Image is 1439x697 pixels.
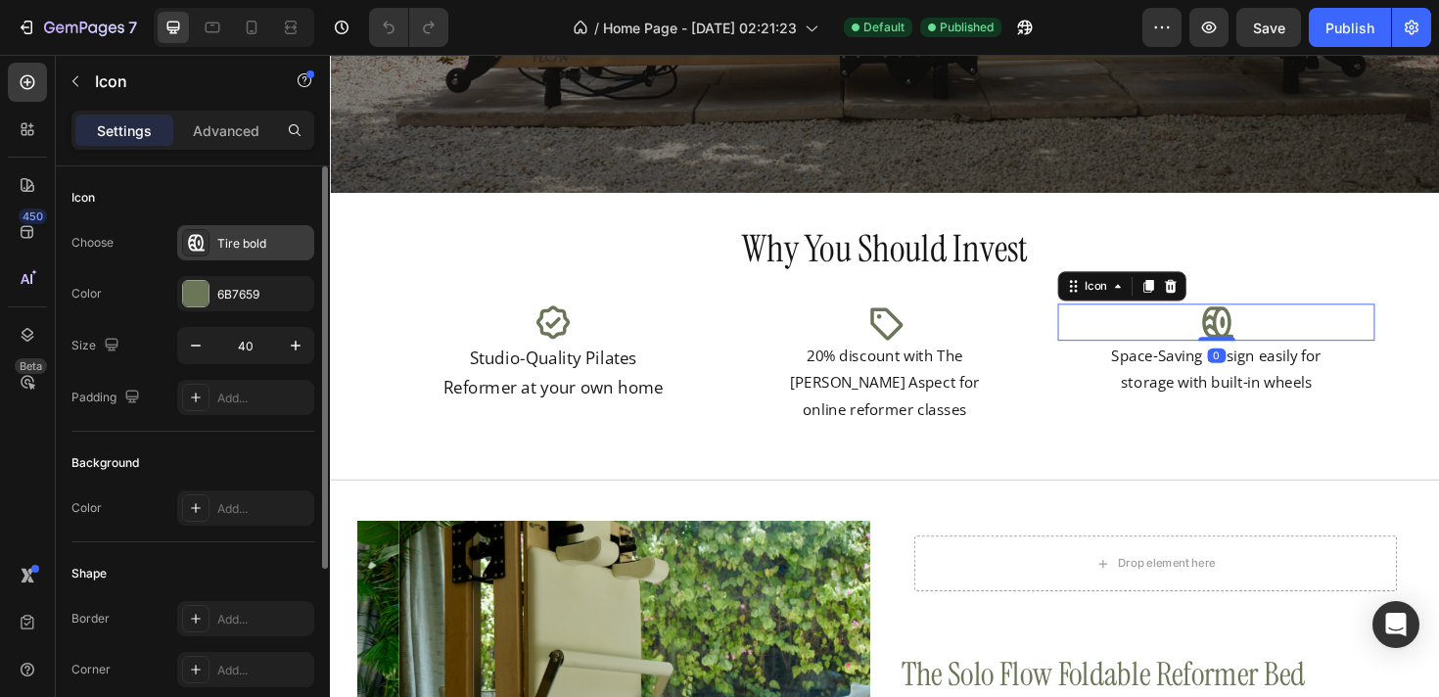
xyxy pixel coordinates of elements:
button: Publish [1309,8,1391,47]
div: Drop element here [834,531,938,546]
div: 0 [929,310,949,326]
div: Border [71,610,110,627]
div: Corner [71,661,111,678]
span: / [594,18,599,38]
div: Background [71,454,139,472]
div: Add... [217,662,309,679]
span: Default [863,19,905,36]
div: Color [71,499,102,517]
span: Save [1253,20,1285,36]
div: 6B7659 [217,286,309,303]
div: 450 [19,209,47,224]
div: Shape [71,565,107,582]
p: 7 [128,16,137,39]
div: Add... [217,390,309,407]
div: Publish [1325,18,1374,38]
div: Choose [71,234,114,252]
p: Advanced [193,120,259,141]
p: 20% discount with The [PERSON_NAME] Aspect for online reformer classes [471,304,705,389]
div: Icon [71,189,95,207]
span: Home Page - [DATE] 02:21:23 [603,18,797,38]
div: Add... [217,500,309,518]
button: Save [1236,8,1301,47]
span: Published [940,19,994,36]
div: Add... [217,611,309,628]
iframe: Design area [330,55,1439,697]
div: Tire bold [217,235,309,253]
div: Undo/Redo [369,8,448,47]
h2: The Solo Flow Foldable Reformer Bed [603,632,1145,681]
button: 7 [8,8,146,47]
div: Padding [71,385,144,411]
div: Beta [15,358,47,374]
div: Color [71,285,102,302]
p: Settings [97,120,152,141]
div: Open Intercom Messenger [1372,601,1419,648]
div: Size [71,333,123,359]
p: Space-Saving Design easily for storage with built-in wheels [821,304,1055,361]
p: Icon [95,70,261,93]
